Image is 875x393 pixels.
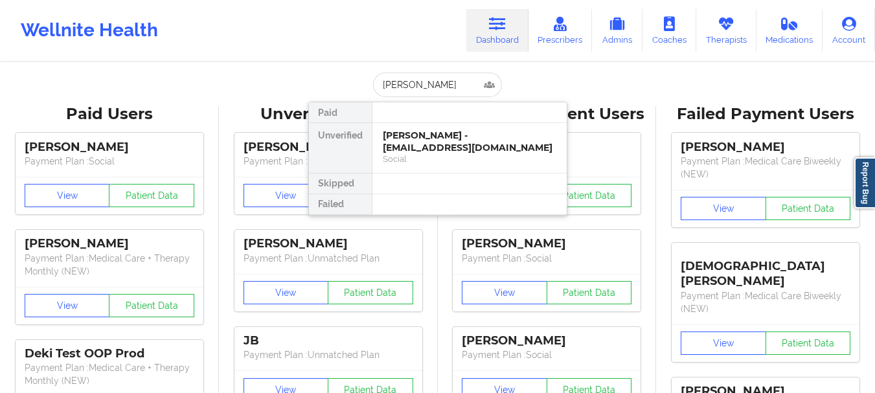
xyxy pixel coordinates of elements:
[462,333,631,348] div: [PERSON_NAME]
[309,174,372,194] div: Skipped
[25,252,194,278] p: Payment Plan : Medical Care + Therapy Monthly (NEW)
[109,294,194,317] button: Patient Data
[244,140,413,155] div: [PERSON_NAME]
[528,9,593,52] a: Prescribers
[696,9,756,52] a: Therapists
[681,249,850,289] div: [DEMOGRAPHIC_DATA][PERSON_NAME]
[462,281,547,304] button: View
[462,236,631,251] div: [PERSON_NAME]
[25,294,110,317] button: View
[823,9,875,52] a: Account
[25,140,194,155] div: [PERSON_NAME]
[309,123,372,174] div: Unverified
[9,104,210,124] div: Paid Users
[681,155,850,181] p: Payment Plan : Medical Care Biweekly (NEW)
[25,184,110,207] button: View
[244,155,413,168] p: Payment Plan : Unmatched Plan
[756,9,823,52] a: Medications
[309,194,372,215] div: Failed
[766,197,851,220] button: Patient Data
[309,102,372,123] div: Paid
[466,9,528,52] a: Dashboard
[665,104,866,124] div: Failed Payment Users
[547,281,632,304] button: Patient Data
[681,289,850,315] p: Payment Plan : Medical Care Biweekly (NEW)
[681,197,766,220] button: View
[328,281,413,304] button: Patient Data
[25,361,194,387] p: Payment Plan : Medical Care + Therapy Monthly (NEW)
[228,104,429,124] div: Unverified Users
[547,184,632,207] button: Patient Data
[244,348,413,361] p: Payment Plan : Unmatched Plan
[244,184,329,207] button: View
[383,153,556,164] div: Social
[244,236,413,251] div: [PERSON_NAME]
[383,129,556,153] div: [PERSON_NAME] - [EMAIL_ADDRESS][DOMAIN_NAME]
[244,333,413,348] div: JB
[462,348,631,361] p: Payment Plan : Social
[244,252,413,265] p: Payment Plan : Unmatched Plan
[25,346,194,361] div: Deki Test OOP Prod
[25,155,194,168] p: Payment Plan : Social
[642,9,696,52] a: Coaches
[681,331,766,355] button: View
[854,157,875,208] a: Report Bug
[681,140,850,155] div: [PERSON_NAME]
[244,281,329,304] button: View
[109,184,194,207] button: Patient Data
[462,252,631,265] p: Payment Plan : Social
[766,331,851,355] button: Patient Data
[592,9,642,52] a: Admins
[25,236,194,251] div: [PERSON_NAME]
